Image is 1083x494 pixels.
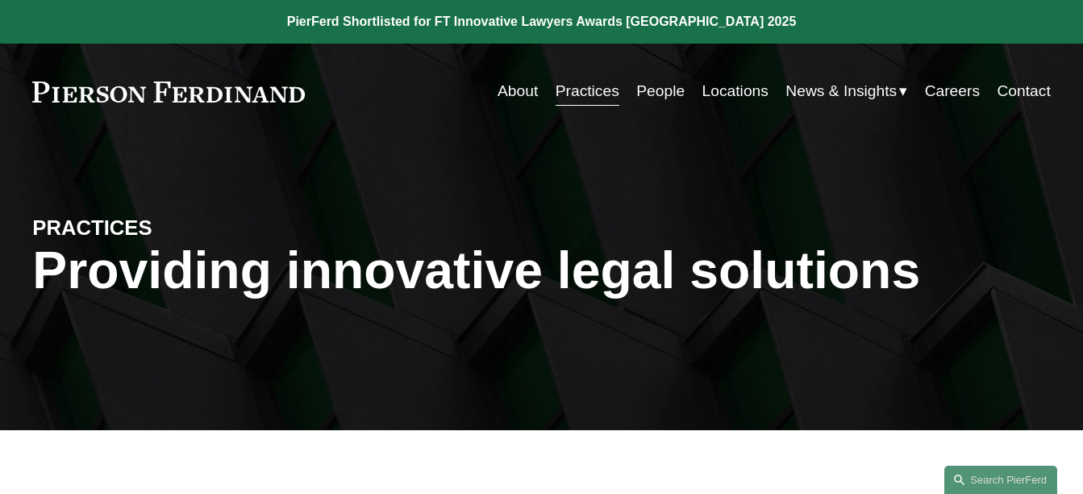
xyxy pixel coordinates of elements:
[32,241,1050,301] h1: Providing innovative legal solutions
[498,76,538,107] a: About
[785,77,897,106] span: News & Insights
[997,76,1050,107] a: Contact
[702,76,769,107] a: Locations
[556,76,619,107] a: Practices
[636,76,685,107] a: People
[785,76,907,107] a: folder dropdown
[32,215,287,241] h4: PRACTICES
[944,466,1057,494] a: Search this site
[925,76,980,107] a: Careers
